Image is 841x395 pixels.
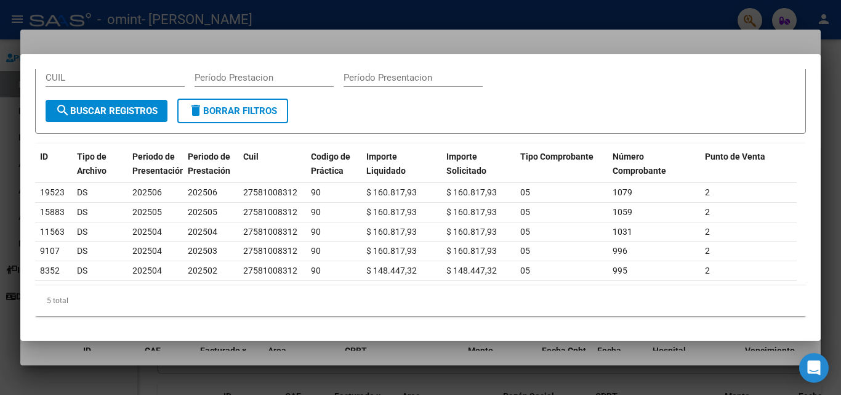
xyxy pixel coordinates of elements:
[35,144,72,198] datatable-header-cell: ID
[705,152,765,161] span: Punto de Venta
[515,144,608,198] datatable-header-cell: Tipo Comprobante
[441,144,515,198] datatable-header-cell: Importe Solicitado
[366,227,417,237] span: $ 160.817,93
[705,207,710,217] span: 2
[188,103,203,118] mat-icon: delete
[77,266,87,275] span: DS
[311,152,350,176] span: Codigo de Práctica
[520,152,594,161] span: Tipo Comprobante
[311,266,321,275] span: 90
[40,246,60,256] span: 9107
[127,144,183,198] datatable-header-cell: Periodo de Presentación
[188,207,217,217] span: 202505
[177,99,288,123] button: Borrar Filtros
[188,152,230,176] span: Periodo de Prestación
[361,144,441,198] datatable-header-cell: Importe Liquidado
[366,187,417,197] span: $ 160.817,93
[132,152,185,176] span: Periodo de Presentación
[188,105,277,116] span: Borrar Filtros
[243,264,297,278] div: 27581008312
[705,227,710,237] span: 2
[520,266,530,275] span: 05
[613,207,632,217] span: 1059
[40,266,60,275] span: 8352
[520,207,530,217] span: 05
[520,227,530,237] span: 05
[188,266,217,275] span: 202502
[243,185,297,200] div: 27581008312
[188,187,217,197] span: 202506
[40,207,65,217] span: 15883
[40,227,65,237] span: 11563
[613,152,666,176] span: Número Comprobante
[40,152,48,161] span: ID
[243,225,297,239] div: 27581008312
[520,246,530,256] span: 05
[40,187,65,197] span: 19523
[77,227,87,237] span: DS
[705,266,710,275] span: 2
[705,187,710,197] span: 2
[311,246,321,256] span: 90
[132,207,162,217] span: 202505
[520,187,530,197] span: 05
[446,266,497,275] span: $ 148.447,32
[366,266,417,275] span: $ 148.447,32
[132,187,162,197] span: 202506
[77,246,87,256] span: DS
[613,246,627,256] span: 996
[35,285,806,316] div: 5 total
[446,187,497,197] span: $ 160.817,93
[55,103,70,118] mat-icon: search
[238,144,306,198] datatable-header-cell: Cuil
[446,152,486,176] span: Importe Solicitado
[55,105,158,116] span: Buscar Registros
[366,246,417,256] span: $ 160.817,93
[243,152,259,161] span: Cuil
[700,144,792,198] datatable-header-cell: Punto de Venta
[705,246,710,256] span: 2
[366,207,417,217] span: $ 160.817,93
[188,227,217,237] span: 202504
[188,246,217,256] span: 202503
[132,227,162,237] span: 202504
[311,227,321,237] span: 90
[366,152,406,176] span: Importe Liquidado
[77,207,87,217] span: DS
[311,187,321,197] span: 90
[306,144,361,198] datatable-header-cell: Codigo de Práctica
[77,152,107,176] span: Tipo de Archivo
[608,144,700,198] datatable-header-cell: Número Comprobante
[311,207,321,217] span: 90
[613,187,632,197] span: 1079
[132,266,162,275] span: 202504
[446,246,497,256] span: $ 160.817,93
[799,353,829,383] div: Open Intercom Messenger
[77,187,87,197] span: DS
[183,144,238,198] datatable-header-cell: Periodo de Prestación
[446,227,497,237] span: $ 160.817,93
[132,246,162,256] span: 202504
[446,207,497,217] span: $ 160.817,93
[613,227,632,237] span: 1031
[46,100,167,122] button: Buscar Registros
[243,205,297,219] div: 27581008312
[243,244,297,258] div: 27581008312
[72,144,127,198] datatable-header-cell: Tipo de Archivo
[613,266,627,275] span: 995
